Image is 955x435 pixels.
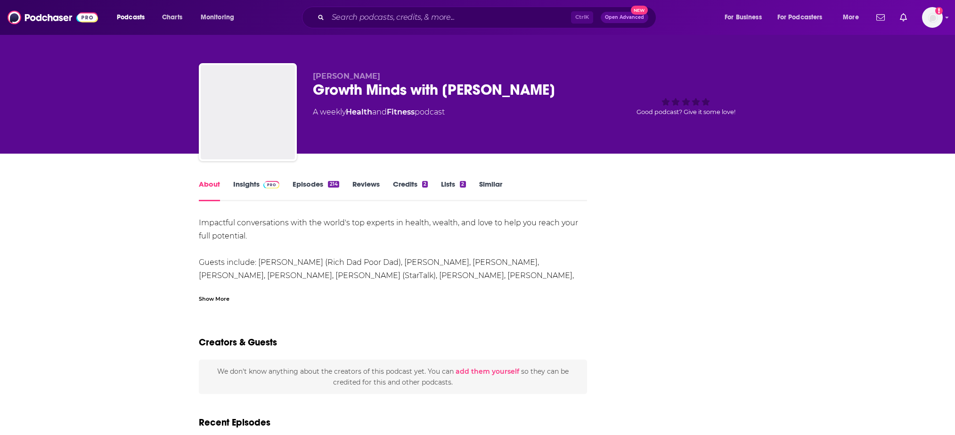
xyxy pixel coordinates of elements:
[777,11,823,24] span: For Podcasters
[313,107,445,118] div: A weekly podcast
[194,10,246,25] button: open menu
[263,181,280,189] img: Podchaser Pro
[456,368,519,375] button: add them yourself
[922,7,943,28] button: Show profile menu
[156,10,188,25] a: Charts
[372,107,387,116] span: and
[935,7,943,15] svg: Add a profile image
[201,11,234,24] span: Monitoring
[615,72,757,130] div: Good podcast? Give it some love!
[199,180,220,201] a: About
[199,337,277,348] h2: Creators & Guests
[479,180,502,201] a: Similar
[233,180,280,201] a: InsightsPodchaser Pro
[311,7,665,28] div: Search podcasts, credits, & more...
[571,11,593,24] span: Ctrl K
[771,10,836,25] button: open menu
[110,10,157,25] button: open menu
[217,367,569,386] span: We don't know anything about the creators of this podcast yet . You can so they can be credited f...
[441,180,465,201] a: Lists2
[922,7,943,28] span: Logged in as Ashley_Beenen
[836,10,871,25] button: open menu
[725,11,762,24] span: For Business
[422,181,428,188] div: 2
[843,11,859,24] span: More
[387,107,415,116] a: Fitness
[352,180,380,201] a: Reviews
[328,10,571,25] input: Search podcasts, credits, & more...
[162,11,182,24] span: Charts
[328,181,339,188] div: 214
[199,216,588,335] div: Impactful conversations with the world's top experts in health, wealth, and love to help you reac...
[199,417,270,428] h2: Recent Episodes
[8,8,98,26] img: Podchaser - Follow, Share and Rate Podcasts
[873,9,889,25] a: Show notifications dropdown
[346,107,372,116] a: Health
[313,72,380,81] span: [PERSON_NAME]
[896,9,911,25] a: Show notifications dropdown
[631,6,648,15] span: New
[601,12,648,23] button: Open AdvancedNew
[922,7,943,28] img: User Profile
[718,10,774,25] button: open menu
[637,108,735,115] span: Good podcast? Give it some love!
[117,11,145,24] span: Podcasts
[293,180,339,201] a: Episodes214
[460,181,465,188] div: 2
[393,180,428,201] a: Credits2
[605,15,644,20] span: Open Advanced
